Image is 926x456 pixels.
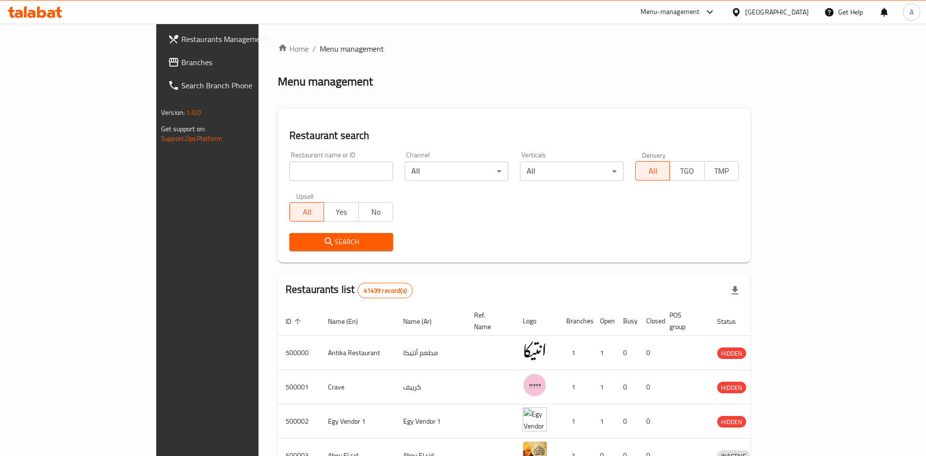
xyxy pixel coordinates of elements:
[161,123,205,135] span: Get support on:
[181,33,303,45] span: Restaurants Management
[669,309,698,332] span: POS group
[615,336,639,370] td: 0
[523,407,547,431] img: Egy Vendor 1
[320,336,395,370] td: Antika Restaurant
[160,74,311,97] a: Search Branch Phone
[160,28,311,51] a: Restaurants Management
[642,152,666,158] label: Delivery
[403,316,444,327] span: Name (Ar)
[328,316,370,327] span: Name (En)
[278,43,750,55] nav: breadcrumb
[296,193,314,199] label: Upsell
[592,336,615,370] td: 1
[717,316,749,327] span: Status
[395,370,466,404] td: كرييف
[358,202,393,221] button: No
[313,43,316,55] li: /
[635,161,670,180] button: All
[708,164,735,178] span: TMP
[289,128,739,143] h2: Restaurant search
[324,202,358,221] button: Yes
[286,316,304,327] span: ID
[286,282,413,298] h2: Restaurants list
[639,336,662,370] td: 0
[723,279,747,302] div: Export file
[289,202,324,221] button: All
[515,306,558,336] th: Logo
[704,161,739,180] button: TMP
[669,161,704,180] button: TGO
[474,309,504,332] span: Ref. Name
[910,7,913,17] span: A
[745,7,809,17] div: [GEOGRAPHIC_DATA]
[358,286,412,295] span: 41439 record(s)
[592,306,615,336] th: Open
[328,205,354,219] span: Yes
[320,43,384,55] span: Menu management
[357,283,413,298] div: Total records count
[674,164,700,178] span: TGO
[717,382,746,393] div: HIDDEN
[717,416,746,428] span: HIDDEN
[278,74,373,89] h2: Menu management
[615,370,639,404] td: 0
[161,106,185,119] span: Version:
[161,132,222,145] a: Support.OpsPlatform
[363,205,389,219] span: No
[523,339,547,363] img: Antika Restaurant
[615,306,639,336] th: Busy
[160,51,311,74] a: Branches
[558,404,592,439] td: 1
[639,404,662,439] td: 0
[395,336,466,370] td: مطعم أنتيكا
[592,404,615,439] td: 1
[592,370,615,404] td: 1
[640,164,666,178] span: All
[640,6,700,18] div: Menu-management
[395,404,466,439] td: Egy Vendor 1
[639,306,662,336] th: Closed
[186,106,201,119] span: 1.0.0
[289,233,393,251] button: Search
[520,162,624,181] div: All
[181,56,303,68] span: Branches
[523,373,547,397] img: Crave
[320,370,395,404] td: Crave
[558,306,592,336] th: Branches
[289,162,393,181] input: Search for restaurant name or ID..
[558,336,592,370] td: 1
[405,162,508,181] div: All
[717,382,746,393] span: HIDDEN
[615,404,639,439] td: 0
[294,205,320,219] span: All
[717,347,746,359] div: HIDDEN
[320,404,395,439] td: Egy Vendor 1
[717,348,746,359] span: HIDDEN
[558,370,592,404] td: 1
[181,80,303,91] span: Search Branch Phone
[639,370,662,404] td: 0
[297,236,385,248] span: Search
